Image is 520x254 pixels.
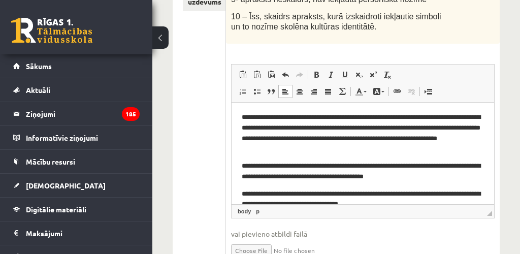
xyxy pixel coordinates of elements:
[292,68,307,81] a: Redo (⌘+Y)
[13,174,140,197] a: [DEMOGRAPHIC_DATA]
[13,126,140,149] a: Informatīvie ziņojumi
[380,68,395,81] a: Remove Format
[250,68,264,81] a: Paste as plain text (⌘+⌥+⇧+V)
[352,85,370,98] a: Text Colour
[26,221,140,245] legend: Maksājumi
[335,85,349,98] a: Math
[11,18,92,43] a: Rīgas 1. Tālmācības vidusskola
[404,85,418,98] a: Unlink
[26,85,50,94] span: Aktuāli
[232,103,494,204] iframe: Rich Text Editor, wiswyg-editor-user-answer-47433932085420
[13,198,140,221] a: Digitālie materiāli
[307,85,321,98] a: Align Right
[309,68,323,81] a: Bold (⌘+B)
[292,85,307,98] a: Centre
[26,205,86,214] span: Digitālie materiāli
[231,12,441,31] span: 10 – Īss, skaidrs apraksts, kurā izskaidroti iekļautie simboli un to nozīme skolēna kultūras iden...
[236,207,253,216] a: body element
[13,78,140,102] a: Aktuāli
[390,85,404,98] a: Link (⌘+K)
[236,85,250,98] a: Insert/Remove Numbered List
[264,68,278,81] a: Paste from Word
[13,221,140,245] a: Maksājumi
[370,85,387,98] a: Background Colour
[26,102,140,125] legend: Ziņojumi
[487,211,492,216] span: Drag to resize
[236,68,250,81] a: Paste (⌘+V)
[26,181,106,190] span: [DEMOGRAPHIC_DATA]
[26,61,52,71] span: Sākums
[366,68,380,81] a: Superscript
[352,68,366,81] a: Subscript
[338,68,352,81] a: Underline (⌘+U)
[321,85,335,98] a: Justify
[122,107,140,121] i: 185
[231,229,495,239] span: vai pievieno atbildi failā
[323,68,338,81] a: Italic (⌘+I)
[250,85,264,98] a: Insert/Remove Bulleted List
[13,150,140,173] a: Mācību resursi
[26,157,75,166] span: Mācību resursi
[26,126,140,149] legend: Informatīvie ziņojumi
[278,68,292,81] a: Undo (⌘+Z)
[13,102,140,125] a: Ziņojumi185
[254,207,262,216] a: p element
[278,85,292,98] a: Align Left
[421,85,435,98] a: Insert Page Break for Printing
[264,85,278,98] a: Block Quote
[13,54,140,78] a: Sākums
